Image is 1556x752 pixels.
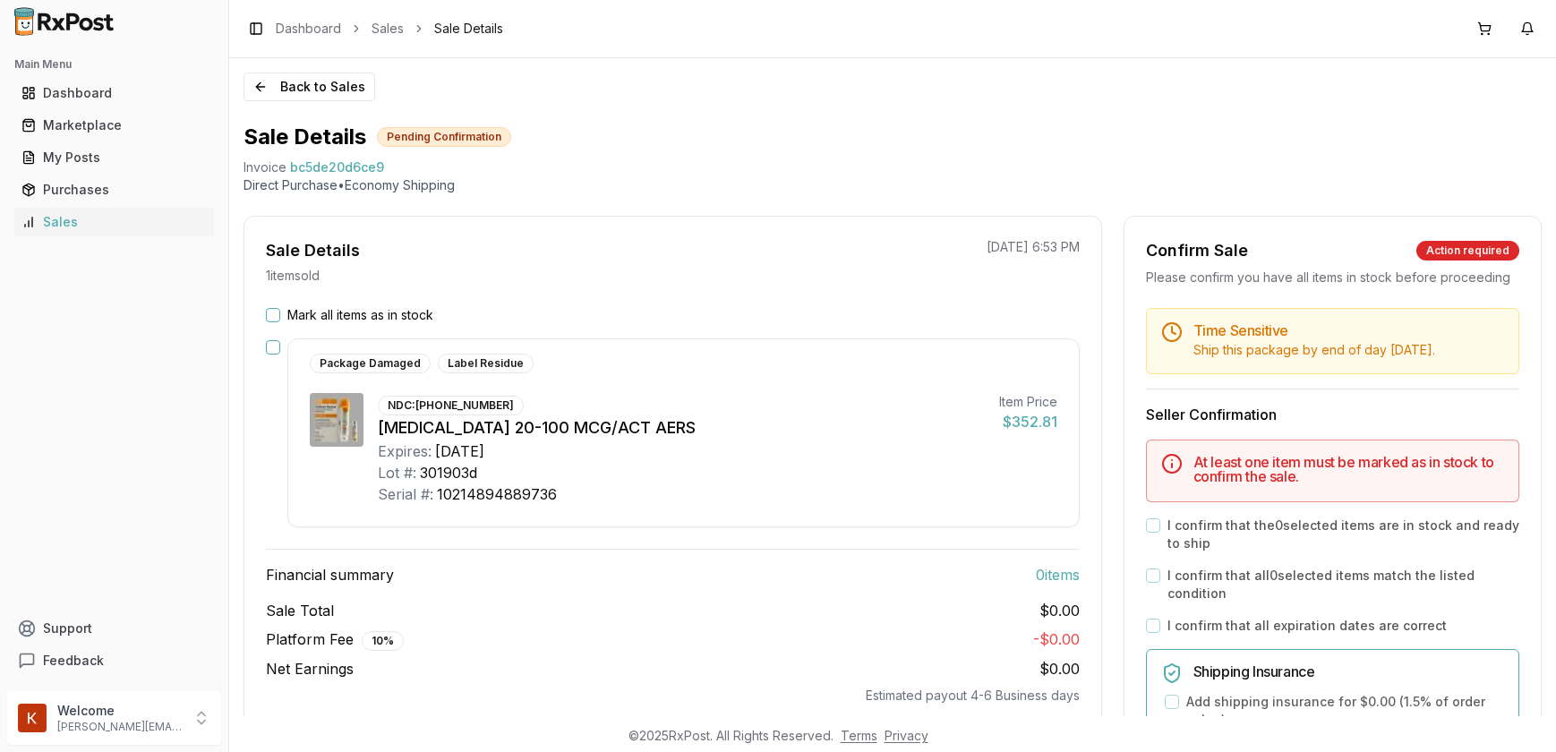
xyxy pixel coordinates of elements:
[7,7,122,36] img: RxPost Logo
[1186,693,1504,729] label: Add shipping insurance for $0.00 ( 1.5 % of order value)
[21,84,207,102] div: Dashboard
[7,612,221,645] button: Support
[310,393,363,447] img: Combivent Respimat 20-100 MCG/ACT AERS
[987,238,1080,256] p: [DATE] 6:53 PM
[266,628,404,651] span: Platform Fee
[1033,630,1080,648] span: - $0.00
[287,306,433,324] label: Mark all items as in stock
[276,20,341,38] a: Dashboard
[435,440,484,462] div: [DATE]
[57,702,182,720] p: Welcome
[14,77,214,109] a: Dashboard
[1416,241,1519,261] div: Action required
[378,462,416,483] div: Lot #:
[377,127,511,147] div: Pending Confirmation
[434,20,503,38] span: Sale Details
[362,631,404,651] div: 10 %
[999,411,1057,432] div: $352.81
[7,143,221,172] button: My Posts
[244,176,1542,194] p: Direct Purchase • Economy Shipping
[244,123,366,151] h1: Sale Details
[244,158,286,176] div: Invoice
[1039,660,1080,678] span: $0.00
[1193,455,1504,483] h5: At least one item must be marked as in stock to confirm the sale.
[7,79,221,107] button: Dashboard
[276,20,503,38] nav: breadcrumb
[7,111,221,140] button: Marketplace
[57,720,182,734] p: [PERSON_NAME][EMAIL_ADDRESS][DOMAIN_NAME]
[841,728,877,743] a: Terms
[1036,564,1080,585] span: 0 item s
[266,564,394,585] span: Financial summary
[14,141,214,174] a: My Posts
[43,652,104,670] span: Feedback
[1193,664,1504,679] h5: Shipping Insurance
[266,600,334,621] span: Sale Total
[1193,342,1435,357] span: Ship this package by end of day [DATE] .
[1146,269,1519,286] div: Please confirm you have all items in stock before proceeding
[244,73,375,101] button: Back to Sales
[14,174,214,206] a: Purchases
[438,354,534,373] div: Label Residue
[266,658,354,679] span: Net Earnings
[14,206,214,238] a: Sales
[378,415,985,440] div: [MEDICAL_DATA] 20-100 MCG/ACT AERS
[437,483,557,505] div: 10214894889736
[1039,600,1080,621] span: $0.00
[310,354,431,373] div: Package Damaged
[885,728,928,743] a: Privacy
[7,645,221,677] button: Feedback
[1167,617,1447,635] label: I confirm that all expiration dates are correct
[1167,567,1519,602] label: I confirm that all 0 selected items match the listed condition
[7,208,221,236] button: Sales
[1146,238,1248,263] div: Confirm Sale
[378,483,433,505] div: Serial #:
[7,175,221,204] button: Purchases
[21,213,207,231] div: Sales
[14,57,214,72] h2: Main Menu
[14,109,214,141] a: Marketplace
[1167,517,1519,552] label: I confirm that the 0 selected items are in stock and ready to ship
[18,704,47,732] img: User avatar
[21,149,207,167] div: My Posts
[1193,323,1504,338] h5: Time Sensitive
[378,440,432,462] div: Expires:
[999,393,1057,411] div: Item Price
[266,238,360,263] div: Sale Details
[420,462,477,483] div: 301903d
[290,158,384,176] span: bc5de20d6ce9
[1146,404,1519,425] h3: Seller Confirmation
[378,396,524,415] div: NDC: [PHONE_NUMBER]
[21,116,207,134] div: Marketplace
[21,181,207,199] div: Purchases
[266,687,1080,705] div: Estimated payout 4-6 Business days
[372,20,404,38] a: Sales
[266,267,320,285] p: 1 item sold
